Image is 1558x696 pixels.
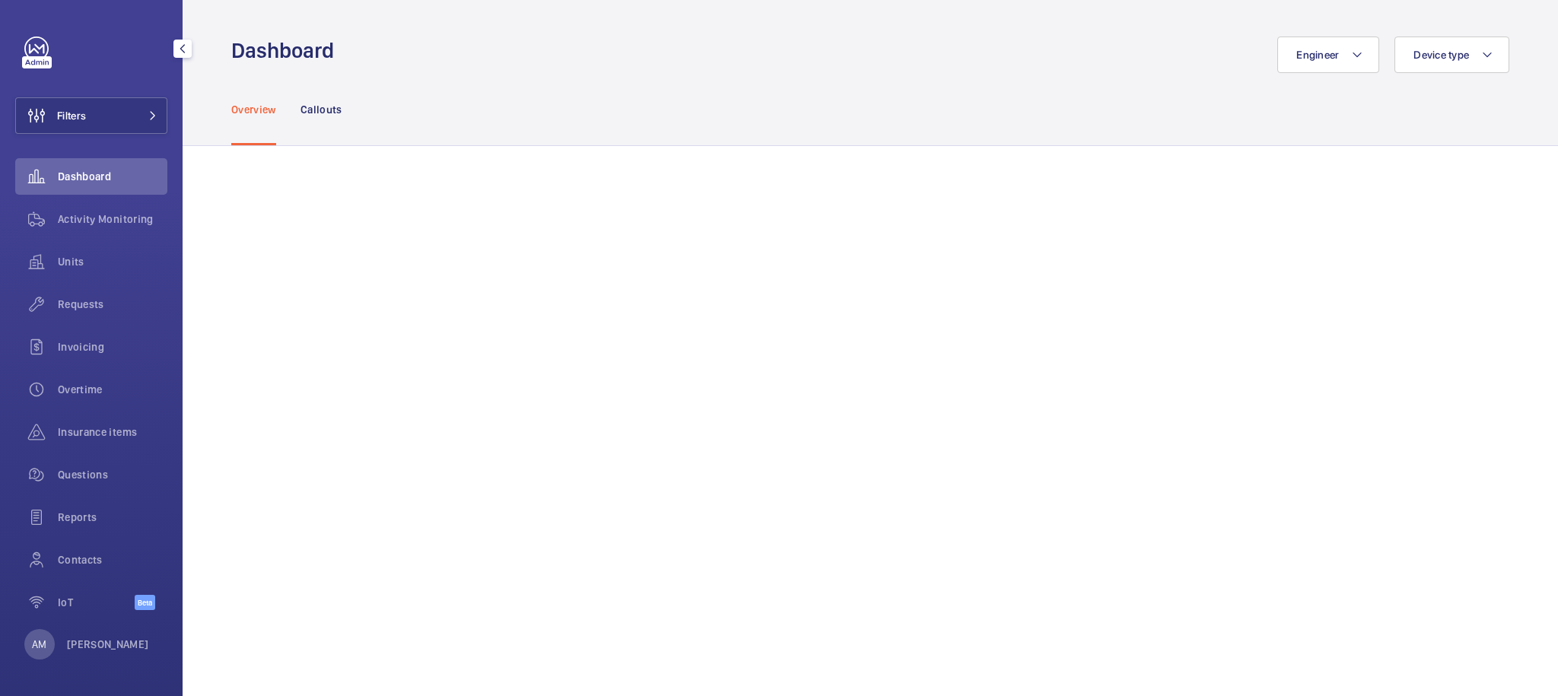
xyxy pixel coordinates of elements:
[58,339,167,354] span: Invoicing
[1413,49,1469,61] span: Device type
[58,297,167,312] span: Requests
[58,382,167,397] span: Overtime
[58,211,167,227] span: Activity Monitoring
[32,637,46,652] p: AM
[58,467,167,482] span: Questions
[58,254,167,269] span: Units
[1296,49,1339,61] span: Engineer
[67,637,149,652] p: [PERSON_NAME]
[231,37,343,65] h1: Dashboard
[58,595,135,610] span: IoT
[231,102,276,117] p: Overview
[58,552,167,567] span: Contacts
[1394,37,1509,73] button: Device type
[15,97,167,134] button: Filters
[58,424,167,440] span: Insurance items
[135,595,155,610] span: Beta
[58,169,167,184] span: Dashboard
[300,102,342,117] p: Callouts
[58,510,167,525] span: Reports
[57,108,86,123] span: Filters
[1277,37,1379,73] button: Engineer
